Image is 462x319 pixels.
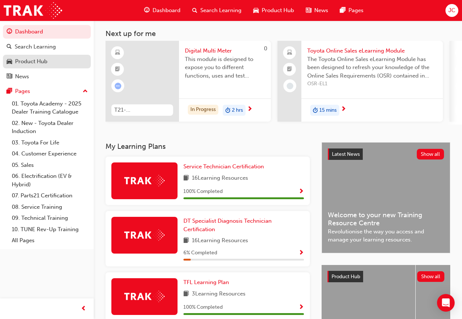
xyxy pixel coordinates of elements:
[7,29,12,35] span: guage-icon
[225,105,230,115] span: duration-icon
[185,55,265,80] span: This module is designed to expose you to different functions, uses and test procedures of Digital...
[153,6,180,15] span: Dashboard
[287,65,292,74] span: booktick-icon
[192,236,248,245] span: 16 Learning Resources
[115,83,121,89] span: learningRecordVerb_ATTEMPT-icon
[232,106,243,115] span: 2 hrs
[183,174,189,183] span: book-icon
[3,24,91,85] button: DashboardSearch LearningProduct HubNews
[114,106,170,114] span: T21-FOD_DMM_PREREQ
[277,41,443,122] a: Toyota Online Sales eLearning ModuleThe Toyota Online Sales eLearning Module has been designed to...
[15,57,47,66] div: Product Hub
[186,3,247,18] a: search-iconSearch Learning
[7,88,12,95] span: pages-icon
[307,47,437,55] span: Toyota Online Sales eLearning Module
[94,29,462,38] h3: Next up for me
[144,6,150,15] span: guage-icon
[307,55,437,80] span: The Toyota Online Sales eLearning Module has been designed to refresh your knowledge of the Onlin...
[183,163,264,170] span: Service Technician Certification
[247,106,253,113] span: next-icon
[9,148,91,159] a: 04. Customer Experience
[83,87,88,96] span: up-icon
[327,271,444,283] a: Product HubShow all
[3,85,91,98] button: Pages
[185,47,265,55] span: Digital Multi Meter
[7,44,12,50] span: search-icon
[300,3,334,18] a: news-iconNews
[298,303,304,312] button: Show Progress
[15,72,29,81] div: News
[9,212,91,224] a: 09. Technical Training
[334,3,369,18] a: pages-iconPages
[298,250,304,257] span: Show Progress
[15,87,30,96] div: Pages
[9,137,91,148] a: 03. Toyota For Life
[417,149,444,159] button: Show all
[328,211,444,227] span: Welcome to your new Training Resource Centre
[115,48,120,58] span: learningResourceType_ELEARNING-icon
[9,171,91,190] a: 06. Electrification (EV & Hybrid)
[253,6,259,15] span: car-icon
[3,70,91,83] a: News
[313,105,318,115] span: duration-icon
[287,83,293,89] span: learningRecordVerb_NONE-icon
[247,3,300,18] a: car-iconProduct Hub
[188,105,218,115] div: In Progress
[183,218,272,233] span: DT Specialist Diagnosis Technician Certification
[298,187,304,196] button: Show Progress
[105,142,310,151] h3: My Learning Plans
[9,98,91,118] a: 01. Toyota Academy - 2025 Dealer Training Catalogue
[9,201,91,213] a: 08. Service Training
[9,118,91,137] a: 02. New - Toyota Dealer Induction
[9,224,91,235] a: 10. TUNE Rev-Up Training
[298,248,304,258] button: Show Progress
[262,6,294,15] span: Product Hub
[192,290,246,299] span: 3 Learning Resources
[340,6,345,15] span: pages-icon
[7,74,12,80] span: news-icon
[3,55,91,68] a: Product Hub
[192,6,197,15] span: search-icon
[306,6,311,15] span: news-icon
[3,25,91,39] a: Dashboard
[3,40,91,54] a: Search Learning
[192,174,248,183] span: 16 Learning Resources
[4,2,62,19] img: Trak
[183,279,229,286] span: TFL Learning Plan
[264,45,267,52] span: 0
[183,217,304,233] a: DT Specialist Diagnosis Technician Certification
[298,304,304,311] span: Show Progress
[287,48,292,58] span: laptop-icon
[328,227,444,244] span: Revolutionise the way you access and manage your learning resources.
[314,6,328,15] span: News
[124,229,165,241] img: Trak
[332,273,360,280] span: Product Hub
[417,271,445,282] button: Show all
[319,106,337,115] span: 15 mins
[341,106,346,113] span: next-icon
[445,4,458,17] button: JC
[437,294,455,312] div: Open Intercom Messenger
[298,189,304,195] span: Show Progress
[124,175,165,186] img: Trak
[183,303,223,312] span: 100 % Completed
[183,249,217,257] span: 6 % Completed
[183,187,223,196] span: 100 % Completed
[15,43,56,51] div: Search Learning
[105,41,271,122] a: 0T21-FOD_DMM_PREREQDigital Multi MeterThis module is designed to expose you to different function...
[124,291,165,302] img: Trak
[183,290,189,299] span: book-icon
[322,142,450,253] a: Latest NewsShow allWelcome to your new Training Resource CentreRevolutionise the way you access a...
[200,6,241,15] span: Search Learning
[9,235,91,246] a: All Pages
[7,58,12,65] span: car-icon
[332,151,360,157] span: Latest News
[183,162,267,171] a: Service Technician Certification
[328,148,444,160] a: Latest NewsShow all
[138,3,186,18] a: guage-iconDashboard
[9,159,91,171] a: 05. Sales
[448,6,455,15] span: JC
[307,80,437,88] span: OSR-EL1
